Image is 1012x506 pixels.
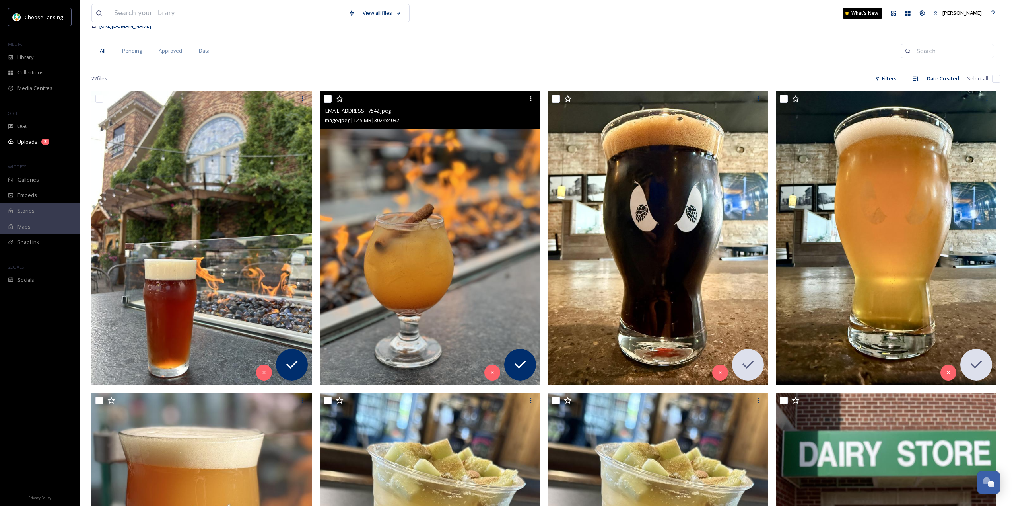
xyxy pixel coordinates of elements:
[324,117,399,124] span: image/jpeg | 1.45 MB | 3024 x 4032
[913,43,990,59] input: Search
[100,47,105,55] span: All
[41,139,49,145] div: 2
[91,75,107,82] span: 22 file s
[843,8,882,19] a: What's New
[8,41,22,47] span: MEDIA
[28,492,51,502] a: Privacy Policy
[25,14,63,21] span: Choose Lansing
[942,9,982,16] span: [PERSON_NAME]
[929,5,986,21] a: [PERSON_NAME]
[159,47,182,55] span: Approved
[967,75,988,82] span: Select all
[110,4,344,22] input: Search your library
[122,47,142,55] span: Pending
[8,264,24,270] span: SOCIALS
[776,91,996,385] img: ext_1757431482.608151_Cheers@badbrewing.com-unnamed (42).jpg
[17,138,37,146] span: Uploads
[17,223,31,231] span: Maps
[28,495,51,500] span: Privacy Policy
[13,13,21,21] img: logo.jpeg
[17,123,28,130] span: UGC
[923,71,963,86] div: Date Created
[8,164,26,170] span: WIDGETS
[324,107,391,114] span: [EMAIL_ADDRESS]_7542.jpeg
[17,191,37,199] span: Embeds
[17,207,35,215] span: Stories
[17,276,34,284] span: Socials
[8,110,25,116] span: COLLECT
[17,238,39,246] span: SnapLink
[17,53,33,61] span: Library
[359,5,405,21] a: View all files
[871,71,901,86] div: Filters
[320,91,540,385] img: ext_1757524224.461796_lookingglassbrewingco@gmail.com-IMG_7542.jpeg
[17,69,44,76] span: Collections
[199,47,210,55] span: Data
[548,91,768,385] img: ext_1757431482.609694_Cheers@badbrewing.com-unnamed (41).jpg
[977,471,1000,494] button: Open Chat
[17,84,52,92] span: Media Centres
[91,91,312,385] img: ext_1757524224.463407_lookingglassbrewingco@gmail.com-IMG_2712.JPG
[17,176,39,184] span: Galleries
